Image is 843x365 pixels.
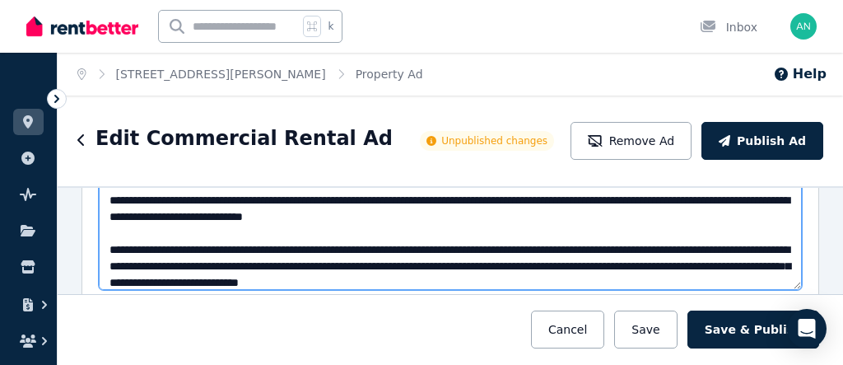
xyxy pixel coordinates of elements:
button: Help [773,64,827,84]
nav: Breadcrumb [58,53,443,96]
h1: Edit Commercial Rental Ad [95,125,393,152]
button: Save [614,311,677,349]
div: Inbox [700,19,757,35]
span: k [328,20,333,33]
img: ant.clay99@gmail.com [790,13,817,40]
button: Save & Publish [687,311,819,349]
button: Cancel [531,311,604,349]
button: Publish Ad [701,122,823,160]
button: Remove Ad [571,122,692,160]
a: [STREET_ADDRESS][PERSON_NAME] [116,68,326,81]
div: Open Intercom Messenger [787,309,827,349]
img: RentBetter [26,14,138,39]
a: Property Ad [356,68,423,81]
span: Unpublished changes [441,134,547,147]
